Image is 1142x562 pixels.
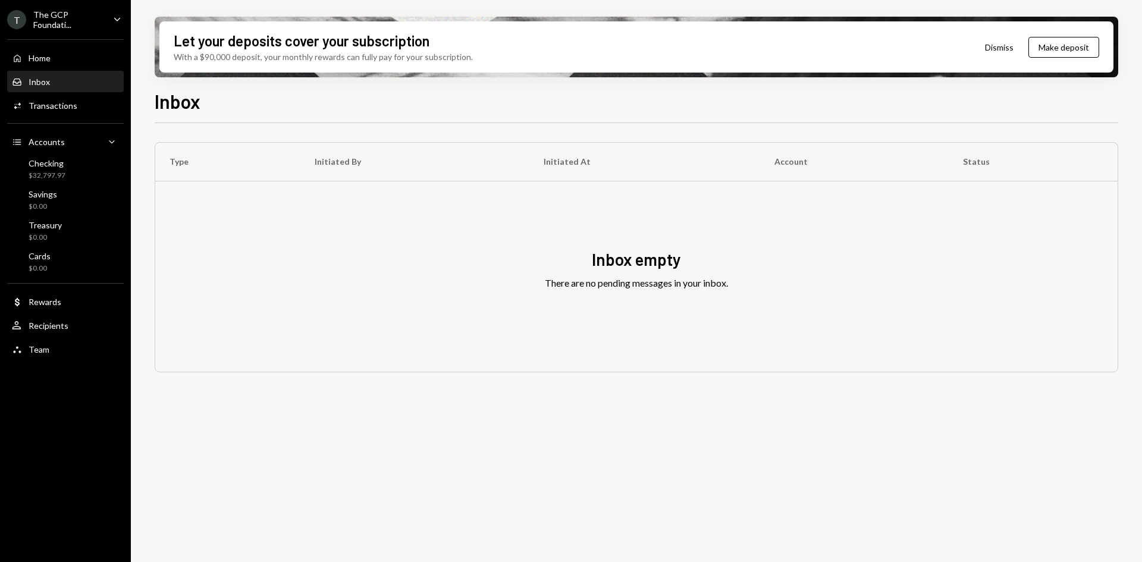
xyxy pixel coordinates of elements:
[29,101,77,111] div: Transactions
[7,338,124,360] a: Team
[592,248,681,271] div: Inbox empty
[7,216,124,245] a: Treasury$0.00
[174,51,473,63] div: With a $90,000 deposit, your monthly rewards can fully pay for your subscription.
[760,143,949,181] th: Account
[1028,37,1099,58] button: Make deposit
[29,137,65,147] div: Accounts
[7,247,124,276] a: Cards$0.00
[545,276,728,290] div: There are no pending messages in your inbox.
[29,233,62,243] div: $0.00
[7,315,124,336] a: Recipients
[300,143,529,181] th: Initiated By
[29,158,65,168] div: Checking
[7,10,26,29] div: T
[174,31,429,51] div: Let your deposits cover your subscription
[33,10,103,30] div: The GCP Foundati...
[7,291,124,312] a: Rewards
[7,186,124,214] a: Savings$0.00
[29,344,49,354] div: Team
[29,297,61,307] div: Rewards
[29,77,50,87] div: Inbox
[155,143,300,181] th: Type
[7,71,124,92] a: Inbox
[949,143,1118,181] th: Status
[7,95,124,116] a: Transactions
[29,263,51,274] div: $0.00
[155,89,200,113] h1: Inbox
[7,47,124,68] a: Home
[29,220,62,230] div: Treasury
[29,53,51,63] div: Home
[29,321,68,331] div: Recipients
[29,251,51,261] div: Cards
[29,202,57,212] div: $0.00
[7,131,124,152] a: Accounts
[29,171,65,181] div: $32,797.97
[529,143,760,181] th: Initiated At
[970,33,1028,61] button: Dismiss
[7,155,124,183] a: Checking$32,797.97
[29,189,57,199] div: Savings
